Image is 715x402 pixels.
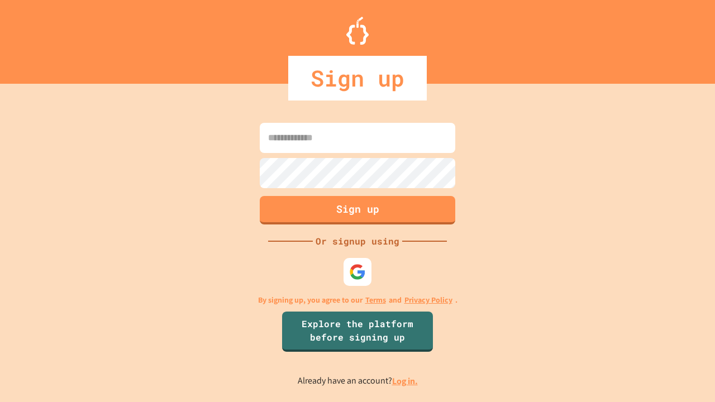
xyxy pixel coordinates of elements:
[313,234,402,248] div: Or signup using
[258,294,457,306] p: By signing up, you agree to our and .
[349,264,366,280] img: google-icon.svg
[346,17,369,45] img: Logo.svg
[392,375,418,387] a: Log in.
[298,374,418,388] p: Already have an account?
[404,294,452,306] a: Privacy Policy
[260,196,455,224] button: Sign up
[282,312,433,352] a: Explore the platform before signing up
[288,56,427,100] div: Sign up
[365,294,386,306] a: Terms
